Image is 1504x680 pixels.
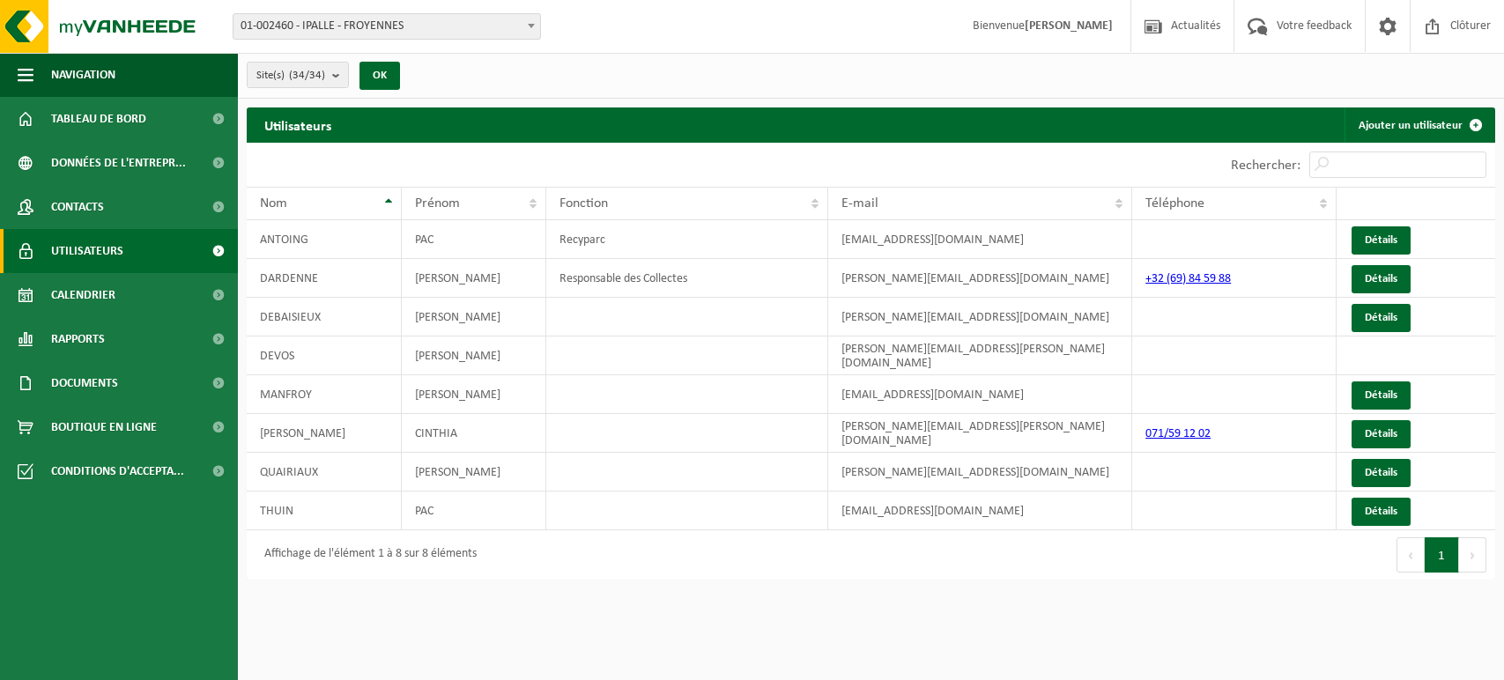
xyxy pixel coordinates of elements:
[247,259,402,298] td: DARDENNE
[51,185,104,229] span: Contacts
[1352,459,1411,487] a: Détails
[828,453,1132,492] td: [PERSON_NAME][EMAIL_ADDRESS][DOMAIN_NAME]
[233,13,541,40] span: 01-002460 - IPALLE - FROYENNES
[841,196,878,211] span: E-mail
[1352,498,1411,526] a: Détails
[828,259,1132,298] td: [PERSON_NAME][EMAIL_ADDRESS][DOMAIN_NAME]
[247,107,349,142] h2: Utilisateurs
[256,539,477,571] div: Affichage de l'élément 1 à 8 sur 8 éléments
[1352,226,1411,255] a: Détails
[247,492,402,530] td: THUIN
[51,317,105,361] span: Rapports
[828,220,1132,259] td: [EMAIL_ADDRESS][DOMAIN_NAME]
[828,298,1132,336] td: [PERSON_NAME][EMAIL_ADDRESS][DOMAIN_NAME]
[402,336,546,375] td: [PERSON_NAME]
[359,62,400,90] button: OK
[1145,272,1231,285] a: +32 (69) 84 59 88
[1459,537,1486,573] button: Next
[247,375,402,414] td: MANFROY
[247,453,402,492] td: QUAIRIAUX
[51,229,123,273] span: Utilisateurs
[1352,265,1411,293] a: Détails
[289,70,325,81] count: (34/34)
[828,336,1132,375] td: [PERSON_NAME][EMAIL_ADDRESS][PERSON_NAME][DOMAIN_NAME]
[1425,537,1459,573] button: 1
[1352,381,1411,410] a: Détails
[1145,427,1211,440] a: 071/59 12 02
[51,141,186,185] span: Données de l'entrepr...
[402,220,546,259] td: PAC
[260,196,287,211] span: Nom
[233,14,540,39] span: 01-002460 - IPALLE - FROYENNES
[546,259,828,298] td: Responsable des Collectes
[247,62,349,88] button: Site(s)(34/34)
[1397,537,1425,573] button: Previous
[51,53,115,97] span: Navigation
[247,414,402,453] td: [PERSON_NAME]
[415,196,460,211] span: Prénom
[247,220,402,259] td: ANTOING
[559,196,608,211] span: Fonction
[402,453,546,492] td: [PERSON_NAME]
[51,273,115,317] span: Calendrier
[51,361,118,405] span: Documents
[51,97,146,141] span: Tableau de bord
[51,449,184,493] span: Conditions d'accepta...
[1231,159,1300,173] label: Rechercher:
[256,63,325,89] span: Site(s)
[828,375,1132,414] td: [EMAIL_ADDRESS][DOMAIN_NAME]
[51,405,157,449] span: Boutique en ligne
[1025,19,1113,33] strong: [PERSON_NAME]
[828,492,1132,530] td: [EMAIL_ADDRESS][DOMAIN_NAME]
[402,492,546,530] td: PAC
[1352,420,1411,448] a: Détails
[247,336,402,375] td: DEVOS
[247,298,402,336] td: DEBAISIEUX
[1145,196,1204,211] span: Téléphone
[402,259,546,298] td: [PERSON_NAME]
[402,414,546,453] td: CINTHIA
[402,375,546,414] td: [PERSON_NAME]
[828,414,1132,453] td: [PERSON_NAME][EMAIL_ADDRESS][PERSON_NAME][DOMAIN_NAME]
[402,298,546,336] td: [PERSON_NAME]
[546,220,828,259] td: Recyparc
[1345,107,1493,143] a: Ajouter un utilisateur
[1352,304,1411,332] a: Détails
